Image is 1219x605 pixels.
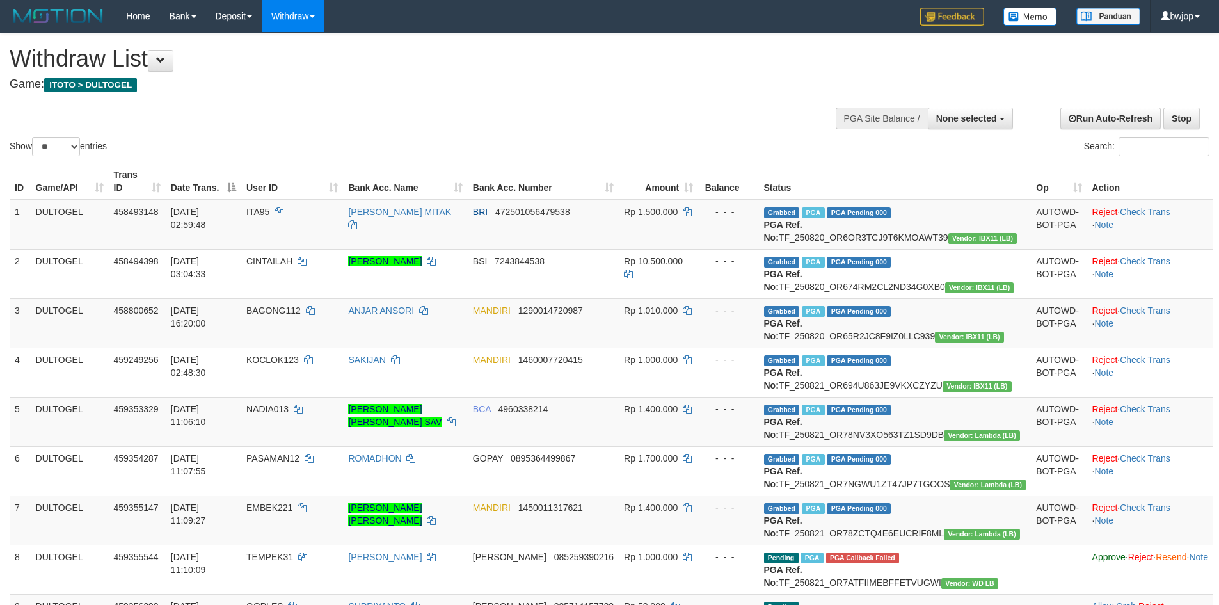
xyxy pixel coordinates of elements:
[1094,367,1113,378] a: Note
[624,503,678,513] span: Rp 1.400.000
[945,282,1014,293] span: Vendor URL: https://dashboard.q2checkout.com/secure
[759,163,1032,200] th: Status
[114,305,159,316] span: 458800652
[944,430,1020,441] span: Vendor URL: https://dashboard.q2checkout.com/secure
[114,256,159,266] span: 458494398
[1087,545,1213,594] td: · · ·
[928,108,1013,129] button: None selected
[764,318,802,341] b: PGA Ref. No:
[764,306,800,317] span: Grabbed
[1087,249,1213,298] td: · ·
[1092,207,1118,217] a: Reject
[764,515,802,538] b: PGA Ref. No:
[802,207,824,218] span: Marked by bwjop
[624,552,678,562] span: Rp 1.000.000
[348,404,442,427] a: [PERSON_NAME] [PERSON_NAME] SAV
[759,348,1032,397] td: TF_250821_OR694U863JE9VKXCZYZU
[1092,503,1118,513] a: Reject
[764,367,802,391] b: PGA Ref. No:
[348,453,401,464] a: ROMADHON
[109,163,166,200] th: Trans ID: activate to sort column ascending
[1092,355,1118,365] a: Reject
[10,200,31,250] td: 1
[764,220,802,243] b: PGA Ref. No:
[764,405,800,415] span: Grabbed
[764,355,800,366] span: Grabbed
[944,529,1020,540] span: Vendor URL: https://dashboard.q2checkout.com/secure
[827,503,891,514] span: PGA Pending
[1120,503,1170,513] a: Check Trans
[703,501,753,514] div: - - -
[10,496,31,545] td: 7
[827,257,891,268] span: PGA Pending
[1084,137,1209,156] label: Search:
[1156,552,1186,562] a: Resend
[10,163,31,200] th: ID
[703,304,753,317] div: - - -
[802,355,824,366] span: Marked by bwjop
[1087,163,1213,200] th: Action
[114,453,159,464] span: 459354287
[703,403,753,415] div: - - -
[624,207,678,217] span: Rp 1.500.000
[941,578,998,589] span: Vendor URL: https://dashboard.q2checkout.com/secure
[495,207,570,217] span: Copy 472501056479538 to clipboard
[166,163,241,200] th: Date Trans.: activate to sort column descending
[518,355,583,365] span: Copy 1460007720415 to clipboard
[1128,552,1154,562] a: Reject
[1092,552,1126,562] a: Approve
[171,404,206,427] span: [DATE] 11:06:10
[1120,453,1170,464] a: Check Trans
[1189,552,1208,562] a: Note
[10,46,800,72] h1: Withdraw List
[31,446,109,496] td: DULTOGEL
[348,355,385,365] a: SAKIJAN
[836,108,928,129] div: PGA Site Balance /
[241,163,343,200] th: User ID: activate to sort column ascending
[1031,163,1087,200] th: Op: activate to sort column ascending
[802,306,824,317] span: Marked by bwjop
[764,565,802,588] b: PGA Ref. No:
[826,553,899,563] span: PGA Error
[624,256,683,266] span: Rp 10.500.000
[44,78,137,92] span: ITOTO > DULTOGEL
[935,332,1004,343] span: Vendor URL: https://dashboard.q2checkout.com/secure
[1060,108,1161,129] a: Run Auto-Refresh
[1120,256,1170,266] a: Check Trans
[1092,256,1118,266] a: Reject
[246,207,269,217] span: ITA95
[920,8,984,26] img: Feedback.jpg
[348,207,451,217] a: [PERSON_NAME] MITAK
[1094,220,1113,230] a: Note
[827,207,891,218] span: PGA Pending
[31,249,109,298] td: DULTOGEL
[1094,269,1113,279] a: Note
[1031,446,1087,496] td: AUTOWD-BOT-PGA
[1087,496,1213,545] td: · ·
[1094,417,1113,427] a: Note
[343,163,467,200] th: Bank Acc. Name: activate to sort column ascending
[759,249,1032,298] td: TF_250820_OR674RM2CL2ND34G0XB0
[31,545,109,594] td: DULTOGEL
[31,348,109,397] td: DULTOGEL
[764,503,800,514] span: Grabbed
[759,496,1032,545] td: TF_250821_OR78ZCTQ4E6EUCRIF8ML
[1076,8,1140,25] img: panduan.png
[348,552,422,562] a: [PERSON_NAME]
[1031,249,1087,298] td: AUTOWD-BOT-PGA
[1120,404,1170,414] a: Check Trans
[10,545,31,594] td: 8
[1163,108,1200,129] a: Stop
[1087,348,1213,397] td: · ·
[495,256,545,266] span: Copy 7243844538 to clipboard
[759,298,1032,348] td: TF_250820_OR65R2JC8F9IZ0LLC939
[473,305,511,316] span: MANDIRI
[1031,496,1087,545] td: AUTOWD-BOT-PGA
[1087,298,1213,348] td: · ·
[1094,515,1113,526] a: Note
[31,163,109,200] th: Game/API: activate to sort column ascending
[498,404,548,414] span: Copy 4960338214 to clipboard
[246,256,292,266] span: CINTAILAH
[1119,137,1209,156] input: Search:
[171,552,206,575] span: [DATE] 11:10:09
